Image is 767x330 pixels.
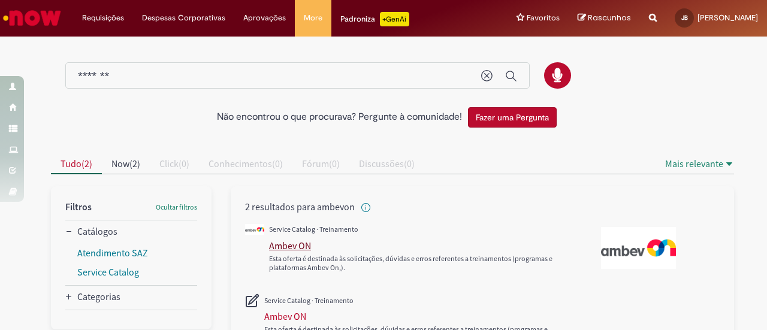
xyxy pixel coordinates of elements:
span: More [304,12,322,24]
span: Despesas Corporativas [142,12,225,24]
span: Aprovações [243,12,286,24]
div: Padroniza [340,12,409,26]
span: Rascunhos [588,12,631,23]
p: +GenAi [380,12,409,26]
span: [PERSON_NAME] [697,13,758,23]
a: Rascunhos [578,13,631,24]
img: ServiceNow [1,6,63,30]
span: JB [681,14,688,22]
h2: Não encontrou o que procurava? Pergunte à comunidade! [217,112,462,123]
span: Favoritos [527,12,560,24]
span: Requisições [82,12,124,24]
button: Fazer uma Pergunta [468,107,557,128]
